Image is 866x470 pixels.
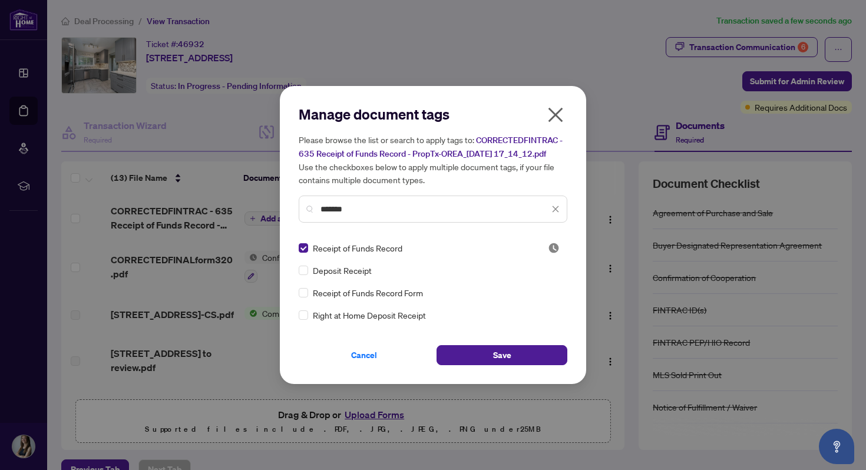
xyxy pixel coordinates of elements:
span: Receipt of Funds Record [313,241,402,254]
span: Cancel [351,346,377,365]
span: close [546,105,565,124]
img: status [548,242,560,254]
span: Right at Home Deposit Receipt [313,309,426,322]
span: Deposit Receipt [313,264,372,277]
button: Cancel [299,345,429,365]
h2: Manage document tags [299,105,567,124]
span: close [551,205,560,213]
span: Save [493,346,511,365]
span: Pending Review [548,242,560,254]
span: Receipt of Funds Record Form [313,286,423,299]
button: Open asap [819,429,854,464]
h5: Please browse the list or search to apply tags to: Use the checkboxes below to apply multiple doc... [299,133,567,186]
button: Save [437,345,567,365]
